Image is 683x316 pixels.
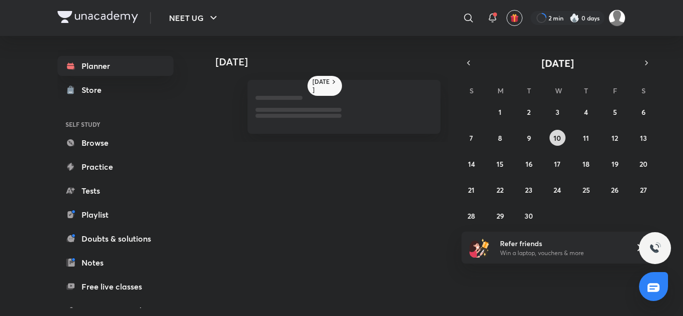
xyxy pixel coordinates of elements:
[640,133,647,143] abbr: September 13, 2025
[611,159,618,169] abbr: September 19, 2025
[468,159,475,169] abbr: September 14, 2025
[649,242,661,254] img: ttu
[541,56,574,70] span: [DATE]
[525,159,532,169] abbr: September 16, 2025
[555,86,562,95] abbr: Wednesday
[549,130,565,146] button: September 10, 2025
[57,205,173,225] a: Playlist
[582,159,589,169] abbr: September 18, 2025
[569,13,579,23] img: streak
[57,133,173,153] a: Browse
[582,185,590,195] abbr: September 25, 2025
[527,107,530,117] abbr: September 2, 2025
[492,130,508,146] button: September 8, 2025
[549,104,565,120] button: September 3, 2025
[57,80,173,100] a: Store
[506,10,522,26] button: avatar
[475,56,639,70] button: [DATE]
[463,182,479,198] button: September 21, 2025
[583,133,589,143] abbr: September 11, 2025
[469,86,473,95] abbr: Sunday
[640,185,647,195] abbr: September 27, 2025
[521,182,537,198] button: September 23, 2025
[492,104,508,120] button: September 1, 2025
[635,156,651,172] button: September 20, 2025
[57,11,138,25] a: Company Logo
[492,182,508,198] button: September 22, 2025
[641,107,645,117] abbr: September 6, 2025
[469,133,473,143] abbr: September 7, 2025
[549,156,565,172] button: September 17, 2025
[524,211,533,221] abbr: September 30, 2025
[635,130,651,146] button: September 13, 2025
[521,156,537,172] button: September 16, 2025
[521,104,537,120] button: September 2, 2025
[578,182,594,198] button: September 25, 2025
[57,116,173,133] h6: SELF STUDY
[527,133,531,143] abbr: September 9, 2025
[496,211,504,221] abbr: September 29, 2025
[521,208,537,224] button: September 30, 2025
[521,130,537,146] button: September 9, 2025
[57,181,173,201] a: Tests
[639,159,647,169] abbr: September 20, 2025
[635,182,651,198] button: September 27, 2025
[57,11,138,23] img: Company Logo
[611,185,618,195] abbr: September 26, 2025
[607,182,623,198] button: September 26, 2025
[578,130,594,146] button: September 11, 2025
[57,277,173,297] a: Free live classes
[553,133,561,143] abbr: September 10, 2025
[613,86,617,95] abbr: Friday
[57,56,173,76] a: Planner
[497,86,503,95] abbr: Monday
[613,107,617,117] abbr: September 5, 2025
[163,8,225,28] button: NEET UG
[553,185,561,195] abbr: September 24, 2025
[510,13,519,22] img: avatar
[635,104,651,120] button: September 6, 2025
[81,84,107,96] div: Store
[467,211,475,221] abbr: September 28, 2025
[498,133,502,143] abbr: September 8, 2025
[492,156,508,172] button: September 15, 2025
[57,229,173,249] a: Doubts & solutions
[584,107,588,117] abbr: September 4, 2025
[468,185,474,195] abbr: September 21, 2025
[578,156,594,172] button: September 18, 2025
[611,133,618,143] abbr: September 12, 2025
[496,185,503,195] abbr: September 22, 2025
[492,208,508,224] button: September 29, 2025
[607,104,623,120] button: September 5, 2025
[641,86,645,95] abbr: Saturday
[608,9,625,26] img: Richa Kumar
[549,182,565,198] button: September 24, 2025
[607,130,623,146] button: September 12, 2025
[500,249,623,258] p: Win a laptop, vouchers & more
[463,208,479,224] button: September 28, 2025
[500,238,623,249] h6: Refer friends
[469,238,489,258] img: referral
[312,78,330,94] h6: [DATE]
[584,86,588,95] abbr: Thursday
[498,107,501,117] abbr: September 1, 2025
[57,157,173,177] a: Practice
[496,159,503,169] abbr: September 15, 2025
[578,104,594,120] button: September 4, 2025
[215,56,450,68] h4: [DATE]
[57,253,173,273] a: Notes
[555,107,559,117] abbr: September 3, 2025
[463,156,479,172] button: September 14, 2025
[607,156,623,172] button: September 19, 2025
[525,185,532,195] abbr: September 23, 2025
[463,130,479,146] button: September 7, 2025
[527,86,531,95] abbr: Tuesday
[554,159,560,169] abbr: September 17, 2025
